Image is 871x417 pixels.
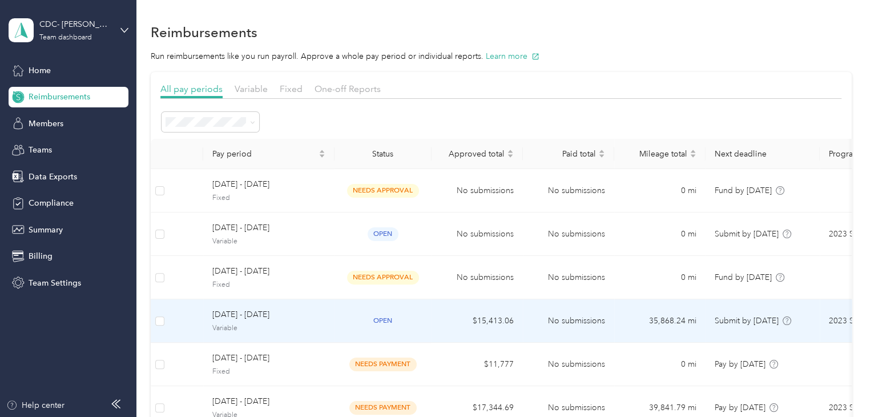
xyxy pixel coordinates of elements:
[523,256,614,299] td: No submissions
[212,236,325,247] span: Variable
[151,26,257,38] h1: Reimbursements
[598,148,605,155] span: caret-up
[715,316,779,326] span: Submit by [DATE]
[614,299,705,343] td: 35,868.24 mi
[212,352,325,364] span: [DATE] - [DATE]
[715,229,779,239] span: Submit by [DATE]
[212,178,325,191] span: [DATE] - [DATE]
[432,299,523,343] td: $15,413.06
[432,256,523,299] td: No submissions
[432,169,523,212] td: No submissions
[212,395,325,408] span: [DATE] - [DATE]
[614,343,705,386] td: 0 mi
[614,256,705,299] td: 0 mi
[705,139,820,169] th: Next deadline
[715,186,772,195] span: Fund by [DATE]
[29,65,51,77] span: Home
[212,308,325,321] span: [DATE] - [DATE]
[523,299,614,343] td: No submissions
[29,118,63,130] span: Members
[212,265,325,278] span: [DATE] - [DATE]
[715,403,765,412] span: Pay by [DATE]
[203,139,334,169] th: Pay period
[212,149,316,159] span: Pay period
[715,359,765,369] span: Pay by [DATE]
[614,212,705,256] td: 0 mi
[314,83,381,94] span: One-off Reports
[486,50,539,62] button: Learn more
[280,83,303,94] span: Fixed
[523,343,614,386] td: No submissions
[598,153,605,159] span: caret-down
[689,153,696,159] span: caret-down
[532,149,596,159] span: Paid total
[151,50,852,62] p: Run reimbursements like you run payroll. Approve a whole pay period or individual reports.
[507,148,514,155] span: caret-up
[212,280,325,290] span: Fixed
[235,83,268,94] span: Variable
[347,271,419,284] span: needs approval
[29,144,52,156] span: Teams
[29,91,90,103] span: Reimbursements
[29,277,81,289] span: Team Settings
[689,148,696,155] span: caret-up
[344,149,422,159] div: Status
[441,149,505,159] span: Approved total
[212,367,325,377] span: Fixed
[807,353,871,417] iframe: Everlance-gr Chat Button Frame
[432,139,523,169] th: Approved total
[318,153,325,159] span: caret-down
[212,222,325,234] span: [DATE] - [DATE]
[160,83,223,94] span: All pay periods
[507,153,514,159] span: caret-down
[614,169,705,212] td: 0 mi
[715,272,772,282] span: Fund by [DATE]
[432,212,523,256] td: No submissions
[6,399,64,411] button: Help center
[432,343,523,386] td: $11,777
[347,184,419,197] span: needs approval
[614,139,705,169] th: Mileage total
[29,197,74,209] span: Compliance
[523,169,614,212] td: No submissions
[368,314,398,327] span: open
[523,139,614,169] th: Paid total
[29,250,53,262] span: Billing
[368,227,398,240] span: open
[39,18,111,30] div: CDC- [PERSON_NAME]
[29,171,77,183] span: Data Exports
[349,358,417,371] span: needs payment
[349,401,417,414] span: needs payment
[623,149,687,159] span: Mileage total
[212,323,325,334] span: Variable
[523,212,614,256] td: No submissions
[212,193,325,203] span: Fixed
[39,34,92,41] div: Team dashboard
[29,224,63,236] span: Summary
[318,148,325,155] span: caret-up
